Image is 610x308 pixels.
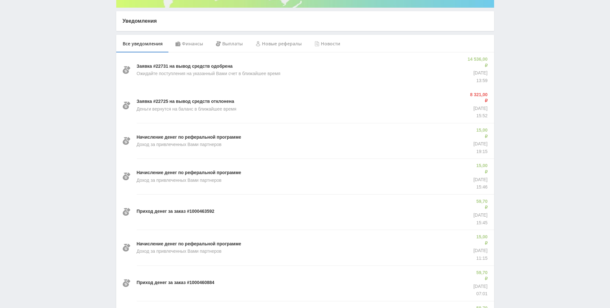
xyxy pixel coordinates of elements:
[473,234,487,246] p: 15,00 ₽
[467,56,487,69] p: 14 536,00 ₽
[137,208,215,215] p: Приход денег за заказ #1000463592
[473,149,487,155] p: 19:15
[469,113,487,119] p: 15:52
[169,35,209,53] div: Финансы
[137,134,241,141] p: Начисление денег по реферальной программе
[209,35,249,53] div: Выплаты
[137,98,234,105] p: Заявка #22725 на вывод средств отклонена
[473,198,487,211] p: 59,70 ₽
[473,220,487,226] p: 15:45
[137,170,241,176] p: Начисление денег по реферальной программе
[473,255,487,262] p: 11:15
[473,212,487,219] p: [DATE]
[473,248,487,254] p: [DATE]
[473,163,487,175] p: 15,00 ₽
[467,70,487,76] p: [DATE]
[137,241,241,247] p: Начисление денег по реферальной программе
[473,127,487,140] p: 15,00 ₽
[137,106,236,112] p: Деньги вернутся на баланс в ближайшее время
[116,35,169,53] div: Все уведомления
[137,142,222,148] p: Доход за привлеченных Вами партнеров
[137,71,281,77] p: Ожидайте поступления на указанный Вами счет в ближайшее время
[473,177,487,183] p: [DATE]
[467,78,487,84] p: 13:59
[249,35,308,53] div: Новые рефералы
[473,283,487,290] p: [DATE]
[308,35,347,53] div: Новости
[473,270,487,282] p: 59,70 ₽
[137,248,222,255] p: Доход за привлеченных Вами партнеров
[137,63,233,70] p: Заявка #22731 на вывод средств одобрена
[473,291,487,297] p: 07:01
[469,105,487,112] p: [DATE]
[469,92,487,104] p: 8 321,00 ₽
[473,141,487,147] p: [DATE]
[473,184,487,190] p: 15:46
[137,280,215,286] p: Приход денег за заказ #1000460884
[123,18,488,25] p: Уведомления
[137,177,222,184] p: Доход за привлеченных Вами партнеров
